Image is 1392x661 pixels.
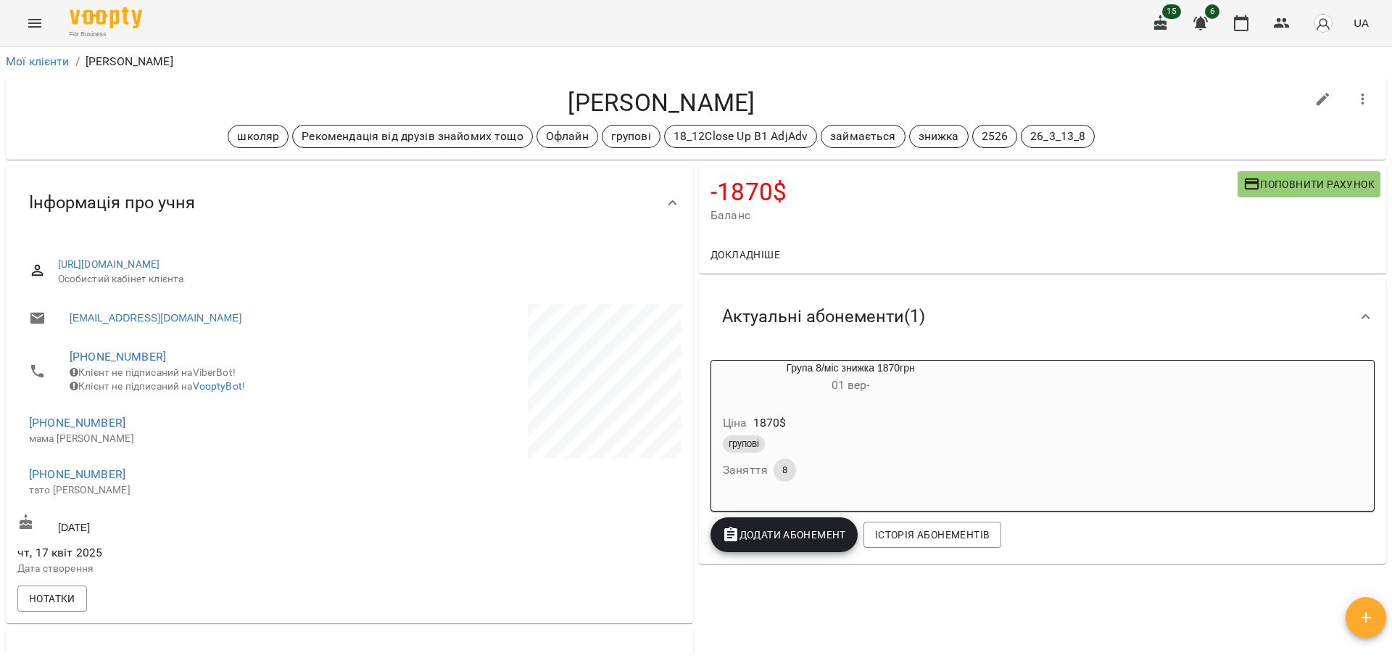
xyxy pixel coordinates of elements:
div: Рекомендація від друзів знайомих тощо [292,125,532,148]
p: мама [PERSON_NAME] [29,432,335,446]
h6: Ціна [723,413,747,433]
div: Офлайн [536,125,598,148]
a: [EMAIL_ADDRESS][DOMAIN_NAME] [70,311,241,325]
span: групові [723,438,765,451]
h4: [PERSON_NAME] [17,88,1306,118]
button: Menu [17,6,52,41]
div: групові [602,125,660,148]
span: Актуальні абонементи ( 1 ) [722,305,925,328]
img: Voopty Logo [70,7,142,28]
p: тато [PERSON_NAME] [29,483,335,498]
div: знижка [909,125,969,148]
div: 26_3_13_8 [1021,125,1095,148]
nav: breadcrumb [6,53,1386,70]
p: 1870 $ [753,414,787,432]
img: avatar_s.png [1313,13,1333,33]
a: Мої клієнти [6,54,70,68]
p: 18_12Close Up B1 AdjAdv [674,128,808,145]
span: 15 [1162,4,1181,19]
span: 6 [1205,4,1219,19]
div: [DATE] [14,511,349,538]
button: Додати Абонемент [710,517,858,552]
a: [PHONE_NUMBER] [29,416,125,430]
p: займається [830,128,895,145]
li: / [75,53,80,70]
span: Особистий кабінет клієнта [58,272,670,287]
p: школяр [237,128,279,145]
p: знижка [919,128,959,145]
span: Баланс [710,207,1238,224]
div: 2526 [972,125,1018,148]
div: 18_12Close Up B1 AdjAdv [664,125,817,148]
button: Група 8/міс знижка 1870грн01 вер- Ціна1870$груповіЗаняття8 [711,361,990,499]
button: Нотатки [17,586,87,612]
h4: -1870 $ [710,177,1238,207]
div: Група 8/міс знижка 1870грн [711,361,990,395]
button: Історія абонементів [863,522,1001,548]
button: Докладніше [705,242,786,268]
button: UA [1348,9,1375,36]
span: Нотатки [29,590,75,607]
span: Інформація про учня [29,192,195,214]
p: Офлайн [546,128,589,145]
div: Інформація про учня [6,165,693,240]
p: Дата створення [17,562,347,576]
p: 2526 [982,128,1008,145]
span: For Business [70,30,142,39]
span: Клієнт не підписаний на ! [70,380,245,392]
a: [PHONE_NUMBER] [70,350,166,364]
span: Поповнити рахунок [1243,176,1375,193]
div: школяр [228,125,289,148]
span: 01 вер - [832,378,870,392]
span: Історія абонементів [875,526,990,543]
span: UA [1354,15,1369,30]
span: Додати Абонемент [722,526,846,543]
a: [PHONE_NUMBER] [29,467,125,481]
a: VooptyBot [193,380,242,392]
span: Докладніше [710,246,780,263]
p: Рекомендація від друзів знайомих тощо [302,128,523,145]
p: групові [611,128,651,145]
a: [URL][DOMAIN_NAME] [58,258,160,270]
span: 8 [774,464,796,477]
button: Поповнити рахунок [1238,171,1380,197]
span: Клієнт не підписаний на ViberBot! [70,366,236,378]
p: 26_3_13_8 [1030,128,1085,145]
div: Актуальні абонементи(1) [699,279,1386,354]
h6: Заняття [723,460,768,480]
div: займається [821,125,905,148]
p: [PERSON_NAME] [86,53,173,70]
span: чт, 17 квіт 2025 [17,544,347,562]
